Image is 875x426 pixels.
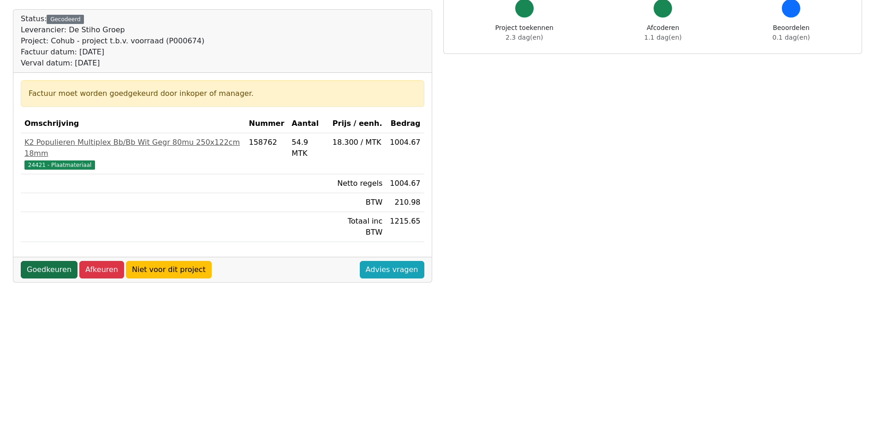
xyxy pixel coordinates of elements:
div: 18.300 / MTK [333,137,383,148]
div: 54.9 MTK [292,137,325,159]
span: 24421 - Plaatmateriaal [24,160,95,170]
td: Netto regels [329,174,387,193]
a: K2 Populieren Multiplex Bb/Bb Wit Gegr 80mu 250x122cm 18mm24421 - Plaatmateriaal [24,137,241,170]
div: Status: [21,13,204,69]
div: Afcoderen [644,23,682,42]
td: BTW [329,193,387,212]
div: Leverancier: De Stiho Groep [21,24,204,35]
td: 1004.67 [386,133,424,174]
div: Beoordelen [773,23,810,42]
div: Project: Cohub - project t.b.v. voorraad (P000674) [21,35,204,47]
td: 1215.65 [386,212,424,242]
span: 0.1 dag(en) [773,34,810,41]
td: Totaal inc BTW [329,212,387,242]
span: 1.1 dag(en) [644,34,682,41]
a: Advies vragen [360,261,424,278]
td: 158762 [245,133,288,174]
td: 1004.67 [386,174,424,193]
div: Verval datum: [DATE] [21,58,204,69]
a: Niet voor dit project [126,261,212,278]
th: Bedrag [386,114,424,133]
a: Afkeuren [79,261,124,278]
div: Gecodeerd [47,15,84,24]
th: Prijs / eenh. [329,114,387,133]
span: 2.3 dag(en) [506,34,543,41]
a: Goedkeuren [21,261,77,278]
div: Factuur datum: [DATE] [21,47,204,58]
th: Omschrijving [21,114,245,133]
th: Aantal [288,114,328,133]
th: Nummer [245,114,288,133]
div: K2 Populieren Multiplex Bb/Bb Wit Gegr 80mu 250x122cm 18mm [24,137,241,159]
div: Factuur moet worden goedgekeurd door inkoper of manager. [29,88,417,99]
div: Project toekennen [495,23,554,42]
td: 210.98 [386,193,424,212]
